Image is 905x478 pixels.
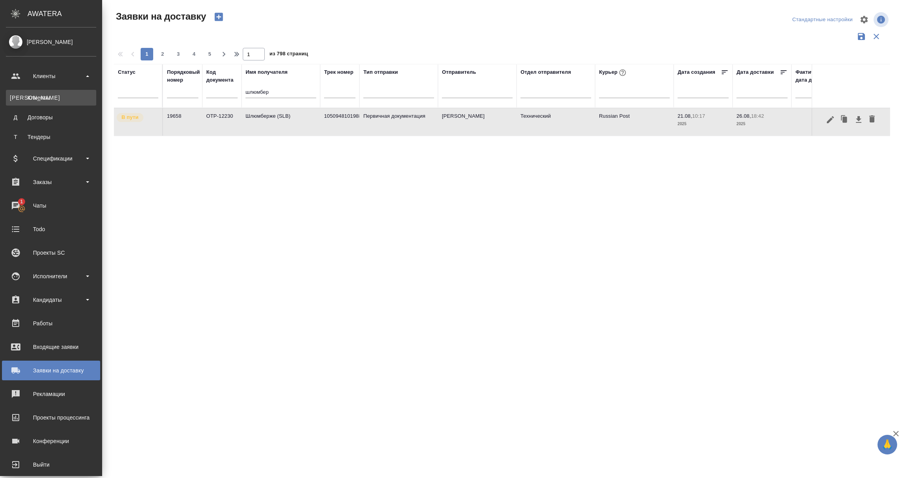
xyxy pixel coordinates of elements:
[6,129,96,145] a: ТТендеры
[6,459,96,471] div: Выйти
[156,50,169,58] span: 2
[121,113,138,121] p: В пути
[172,48,185,60] button: 3
[2,455,100,474] a: Выйти
[837,112,852,127] button: Клонировать
[878,435,897,454] button: 🙏
[790,14,855,26] div: split button
[869,29,884,44] button: Сбросить фильтры
[2,219,100,239] a: Todo
[751,113,764,119] p: 18:42
[10,133,92,141] div: Тендеры
[6,90,96,106] a: [PERSON_NAME]Клиенты
[2,431,100,451] a: Конференции
[736,113,751,119] p: 26.08,
[206,68,238,84] div: Код документа
[874,12,890,27] span: Посмотреть информацию
[520,68,571,76] div: Отдел отправителя
[2,408,100,427] a: Проекты процессинга
[10,94,92,102] div: Клиенты
[269,49,308,60] span: из 798 страниц
[203,48,216,60] button: 5
[2,337,100,357] a: Входящие заявки
[320,108,359,136] td: 10509481019886
[595,108,674,136] td: Russian Post
[2,361,100,380] a: Заявки на доставку
[678,120,729,128] p: 2025
[203,50,216,58] span: 5
[6,200,96,212] div: Чаты
[795,68,839,84] div: Фактическая дата доставки
[678,68,715,76] div: Дата создания
[736,120,788,128] p: 2025
[881,436,894,453] span: 🙏
[6,223,96,235] div: Todo
[6,153,96,164] div: Спецификации
[188,50,200,58] span: 4
[692,113,705,119] p: 10:17
[6,270,96,282] div: Исполнители
[6,435,96,447] div: Конференции
[359,108,438,136] td: Первичная документация
[6,70,96,82] div: Клиенты
[114,10,206,23] span: Заявки на доставку
[6,38,96,46] div: [PERSON_NAME]
[824,112,837,127] button: Редактировать
[6,388,96,400] div: Рекламации
[6,365,96,376] div: Заявки на доставку
[6,317,96,329] div: Работы
[6,294,96,306] div: Кандидаты
[2,384,100,404] a: Рекламации
[27,6,102,22] div: AWATERA
[736,68,774,76] div: Дата доставки
[6,176,96,188] div: Заказы
[599,68,628,78] div: Курьер
[865,112,879,127] button: Удалить
[363,68,398,76] div: Тип отправки
[6,341,96,353] div: Входящие заявки
[163,108,202,136] td: 19658
[156,48,169,60] button: 2
[118,68,136,76] div: Статус
[242,108,320,136] td: Шлюмберже (SLB)
[10,113,92,121] div: Договоры
[617,68,628,78] button: При выборе курьера статус заявки автоматически поменяется на «Принята»
[172,50,185,58] span: 3
[116,112,158,123] div: Заявка принята в работу
[855,10,874,29] span: Настроить таблицу
[6,247,96,259] div: Проекты SC
[2,196,100,215] a: 1Чаты
[2,314,100,333] a: Работы
[438,108,517,136] td: [PERSON_NAME]
[209,10,228,24] button: Создать
[188,48,200,60] button: 4
[517,108,595,136] td: Технический
[245,68,288,76] div: Имя получателя
[167,68,200,84] div: Порядковый номер
[324,68,354,76] div: Трек номер
[6,412,96,423] div: Проекты процессинга
[852,112,865,127] button: Скачать
[442,68,476,76] div: Отправитель
[2,243,100,263] a: Проекты SC
[678,113,692,119] p: 21.08,
[854,29,869,44] button: Сохранить фильтры
[6,109,96,125] a: ДДоговоры
[15,198,27,206] span: 1
[202,108,242,136] td: OTP-12230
